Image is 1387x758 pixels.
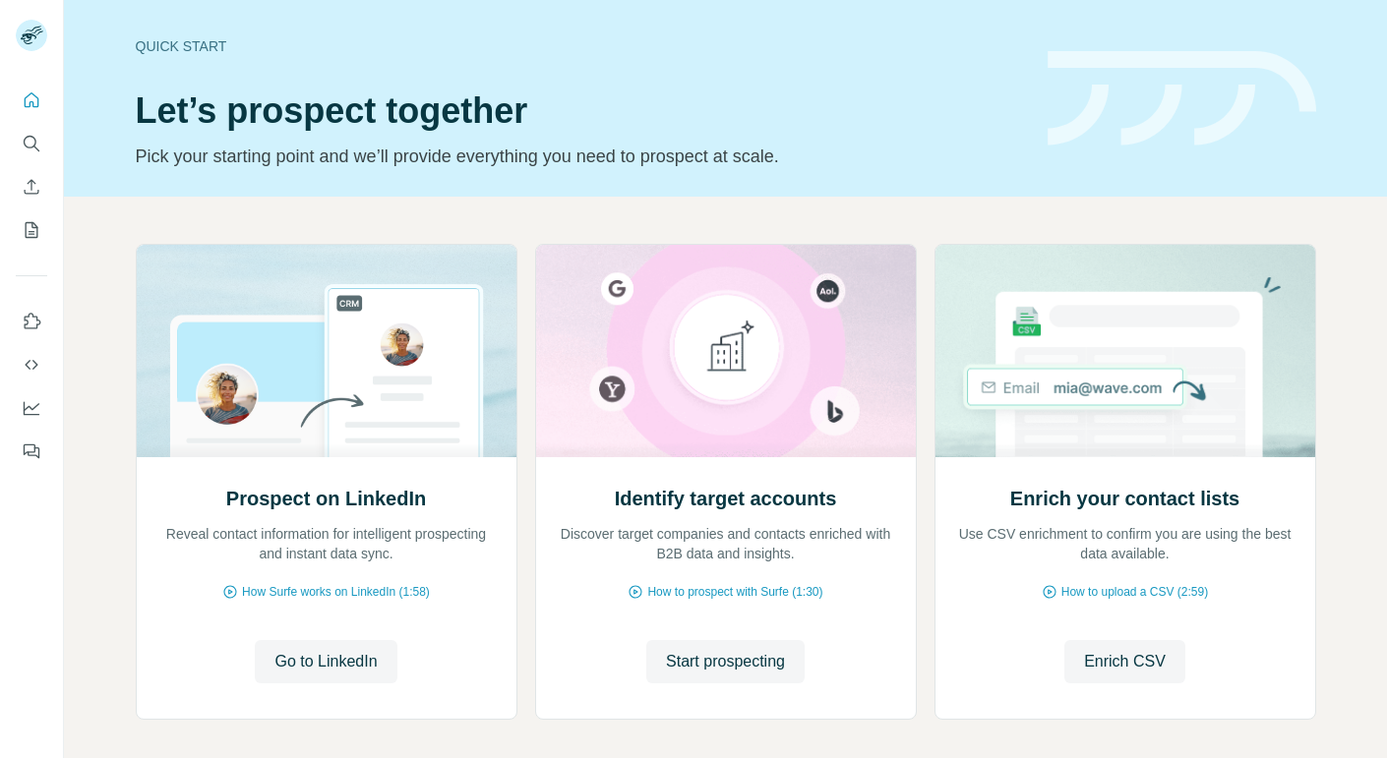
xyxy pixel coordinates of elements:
[16,434,47,469] button: Feedback
[556,524,896,563] p: Discover target companies and contacts enriched with B2B data and insights.
[136,245,517,457] img: Prospect on LinkedIn
[16,347,47,382] button: Use Surfe API
[646,640,805,683] button: Start prospecting
[535,245,917,457] img: Identify target accounts
[136,91,1024,131] h1: Let’s prospect together
[156,524,497,563] p: Reveal contact information for intelligent prospecting and instant data sync.
[1010,485,1239,512] h2: Enrich your contact lists
[935,245,1316,457] img: Enrich your contact lists
[136,143,1024,170] p: Pick your starting point and we’ll provide everything you need to prospect at scale.
[955,524,1296,563] p: Use CSV enrichment to confirm you are using the best data available.
[16,212,47,248] button: My lists
[242,583,430,601] span: How Surfe works on LinkedIn (1:58)
[16,126,47,161] button: Search
[226,485,426,512] h2: Prospect on LinkedIn
[1064,640,1185,683] button: Enrich CSV
[274,650,377,673] span: Go to LinkedIn
[16,169,47,204] button: Enrich CSV
[16,304,47,339] button: Use Surfe on LinkedIn
[1061,583,1208,601] span: How to upload a CSV (2:59)
[615,485,837,512] h2: Identify target accounts
[16,83,47,118] button: Quick start
[255,640,396,683] button: Go to LinkedIn
[1084,650,1166,673] span: Enrich CSV
[16,390,47,426] button: Dashboard
[1048,51,1316,146] img: banner
[136,36,1024,56] div: Quick start
[666,650,785,673] span: Start prospecting
[647,583,822,601] span: How to prospect with Surfe (1:30)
